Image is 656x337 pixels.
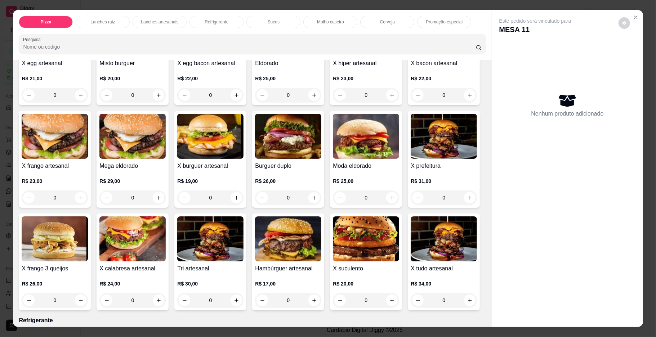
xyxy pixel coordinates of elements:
h4: X frango 3 queijos [22,264,88,273]
p: Nenhum produto adicionado [531,109,604,118]
p: R$ 24,00 [99,280,166,287]
p: R$ 21,00 [22,75,88,82]
p: R$ 23,00 [333,75,399,82]
p: R$ 20,00 [333,280,399,287]
img: product-image [177,216,244,261]
img: product-image [411,114,477,159]
p: R$ 31,00 [411,178,477,185]
button: increase-product-quantity [464,192,476,203]
h4: X egg bacon artesanal [177,59,244,68]
img: product-image [99,216,166,261]
img: product-image [99,114,166,159]
p: Refrigerante [19,316,486,325]
img: product-image [255,114,321,159]
img: product-image [411,216,477,261]
p: R$ 26,00 [255,178,321,185]
h4: Burguer duplo [255,162,321,170]
label: Pesquisa [23,36,43,42]
h4: X burguer artesanal [177,162,244,170]
p: R$ 34,00 [411,280,477,287]
h4: Hambúrguer artesanal [255,264,321,273]
p: Lanches raiz [90,19,115,25]
img: product-image [333,216,399,261]
h4: X frango artesanal [22,162,88,170]
img: product-image [22,216,88,261]
h4: X egg artesanal [22,59,88,68]
h4: X calabresa artesanal [99,264,166,273]
p: Pizza [40,19,51,25]
h4: Moda eldorado [333,162,399,170]
h4: X suculento [333,264,399,273]
p: Promoção especial [426,19,463,25]
p: R$ 19,00 [177,178,244,185]
p: R$ 17,00 [255,280,321,287]
img: product-image [177,114,244,159]
p: Cerveja [380,19,395,25]
img: product-image [255,216,321,261]
h4: Misto burguer [99,59,166,68]
h4: Eldorado [255,59,321,68]
h4: X hiper artesanal [333,59,399,68]
p: Sucos [268,19,280,25]
button: decrease-product-quantity [619,17,630,29]
h4: Mega eldorado [99,162,166,170]
p: MESA 11 [499,24,571,35]
p: R$ 30,00 [177,280,244,287]
input: Pesquisa [23,43,476,50]
p: R$ 20,00 [99,75,166,82]
p: R$ 29,00 [99,178,166,185]
p: Molho caseiro [317,19,344,25]
p: Este pedido será vinculado para [499,17,571,24]
p: R$ 25,00 [255,75,321,82]
h4: Tri artesanal [177,264,244,273]
button: Close [630,12,642,23]
p: R$ 22,00 [177,75,244,82]
img: product-image [22,114,88,159]
p: R$ 23,00 [22,178,88,185]
p: Refrigerante [205,19,228,25]
h4: X prefeitura [411,162,477,170]
h4: X bacon artesanal [411,59,477,68]
p: R$ 26,00 [22,280,88,287]
img: product-image [333,114,399,159]
p: R$ 25,00 [333,178,399,185]
p: R$ 22,00 [411,75,477,82]
h4: X tudo artesanal [411,264,477,273]
p: Lanches artesanais [141,19,178,25]
button: decrease-product-quantity [412,192,424,203]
